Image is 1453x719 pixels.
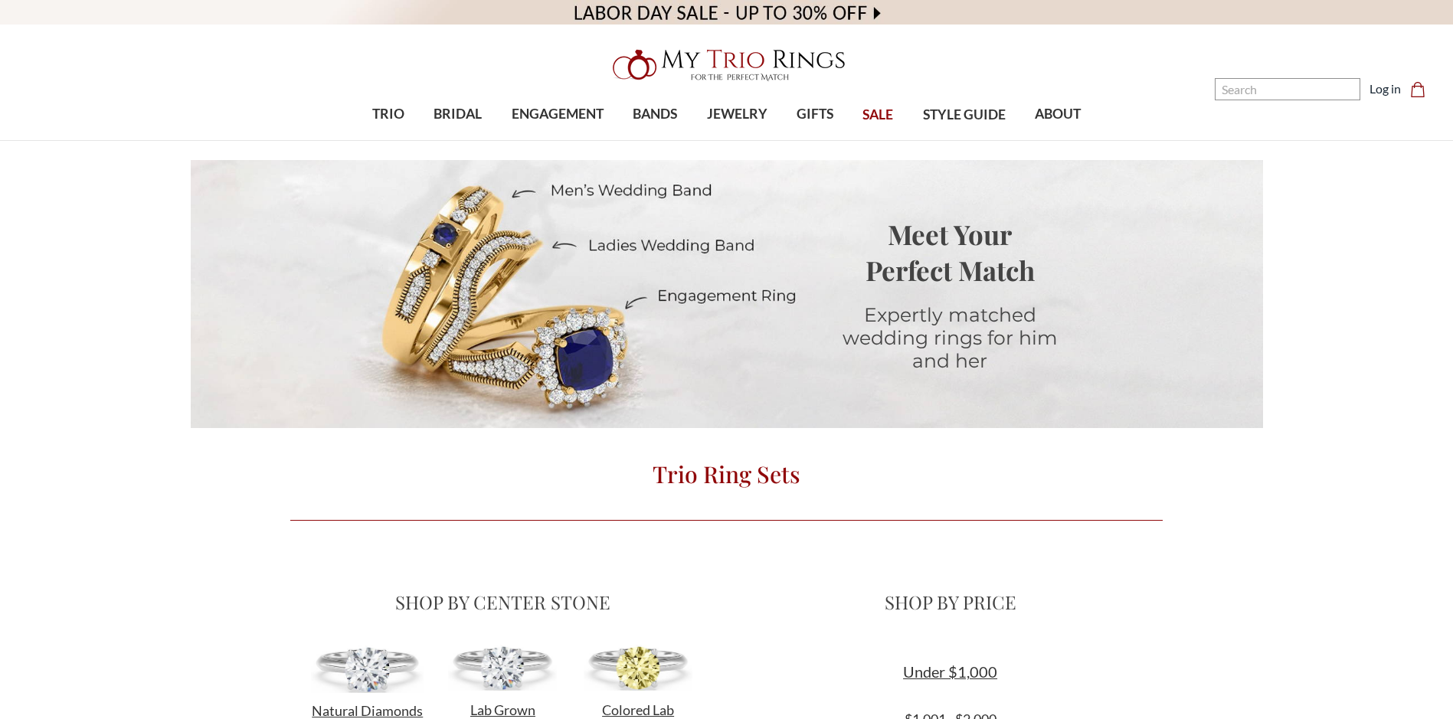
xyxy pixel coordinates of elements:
[923,105,1006,125] span: STYLE GUIDE
[1370,80,1401,98] a: Log in
[823,216,1076,288] h1: Meet Your Perfect Match
[738,590,1163,614] h2: SHOP BY PRICE
[848,90,908,140] a: SALE
[470,703,535,717] a: Lab Grown
[372,104,404,124] span: TRIO
[908,90,1019,140] a: STYLE GUIDE
[903,665,997,680] a: Under $1,000
[707,104,767,124] span: JEWELRY
[1410,80,1435,98] a: Cart with 0 items
[797,104,833,124] span: GIFTS
[421,41,1032,90] a: My Trio Rings
[358,90,419,139] a: TRIO
[1035,104,1081,124] span: ABOUT
[450,139,466,141] button: submenu toggle
[312,704,423,718] a: Natural Diamonds
[729,139,744,141] button: submenu toggle
[381,139,396,141] button: submenu toggle
[782,90,848,139] a: GIFTS
[903,662,997,681] span: Under $1,000
[290,590,715,614] h2: SHOP BY CENTER STONE
[862,105,893,125] span: SALE
[1410,82,1425,97] svg: cart.cart_preview
[807,139,823,141] button: submenu toggle
[434,104,482,124] span: BRIDAL
[470,701,535,718] span: Lab Grown
[604,41,849,90] img: My Trio Rings
[419,90,496,139] a: BRIDAL
[1215,78,1360,100] input: Search
[647,139,663,141] button: submenu toggle
[497,90,618,139] a: ENGAGEMENT
[550,139,565,141] button: submenu toggle
[692,90,781,139] a: JEWELRY
[618,90,692,139] a: BANDS
[1020,90,1095,139] a: ABOUT
[823,303,1076,372] h1: Expertly matched wedding rings for him and her
[1050,139,1065,141] button: submenu toggle
[512,104,604,124] span: ENGAGEMENT
[312,702,423,719] span: Natural Diamonds
[633,104,677,124] span: BANDS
